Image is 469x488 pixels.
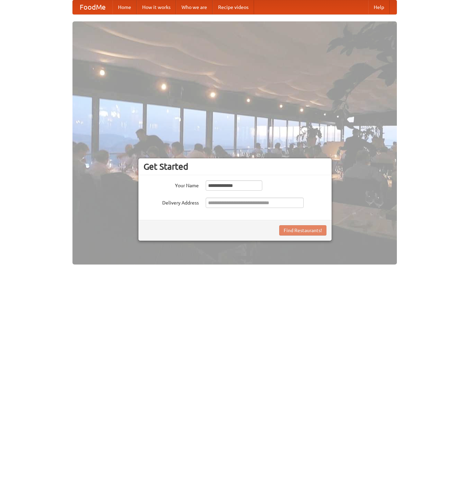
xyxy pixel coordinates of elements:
[113,0,137,14] a: Home
[279,225,326,236] button: Find Restaurants!
[137,0,176,14] a: How it works
[144,198,199,206] label: Delivery Address
[144,161,326,172] h3: Get Started
[73,0,113,14] a: FoodMe
[368,0,390,14] a: Help
[144,180,199,189] label: Your Name
[176,0,213,14] a: Who we are
[213,0,254,14] a: Recipe videos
